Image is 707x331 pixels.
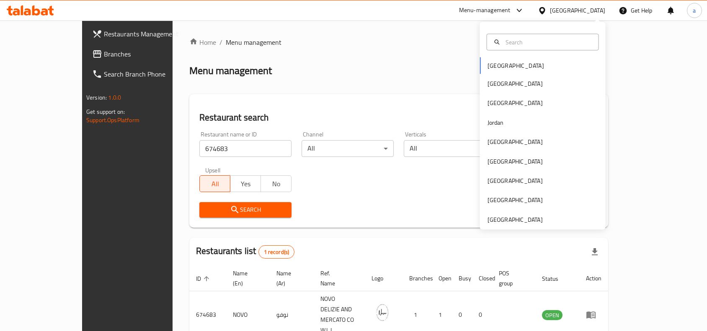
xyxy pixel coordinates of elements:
div: [GEOGRAPHIC_DATA] [550,6,605,15]
button: Yes [230,175,261,192]
div: [GEOGRAPHIC_DATA] [488,195,543,205]
nav: breadcrumb [189,37,608,47]
span: Get support on: [86,106,125,117]
a: Search Branch Phone [85,64,200,84]
span: Ref. Name [320,268,355,288]
span: POS group [499,268,525,288]
span: ID [196,274,212,284]
button: No [261,175,292,192]
div: Jordan [488,118,504,127]
span: Version: [86,92,107,103]
div: [GEOGRAPHIC_DATA] [488,176,543,185]
div: Export file [585,242,605,262]
span: Name (En) [233,268,260,288]
input: Search for restaurant name or ID.. [199,140,292,157]
th: Logo [365,266,403,291]
div: Menu-management [459,5,511,15]
button: Search [199,202,292,218]
div: [GEOGRAPHIC_DATA] [488,98,543,108]
a: Home [189,37,216,47]
h2: Restaurants list [196,245,294,259]
div: [GEOGRAPHIC_DATA] [488,157,543,166]
a: Branches [85,44,200,64]
span: Status [542,274,569,284]
span: Restaurants Management [104,29,194,39]
th: Busy [452,266,472,291]
span: No [264,178,288,190]
th: Branches [403,266,432,291]
span: 1 record(s) [259,248,294,256]
div: All [302,140,394,157]
li: / [219,37,222,47]
input: Search [502,37,593,46]
div: [GEOGRAPHIC_DATA] [488,215,543,224]
th: Action [579,266,608,291]
div: [GEOGRAPHIC_DATA] [488,137,543,146]
th: Closed [472,266,492,291]
span: Name (Ar) [276,268,303,288]
div: All [404,140,496,157]
span: Yes [234,178,258,190]
div: OPEN [542,310,563,320]
label: Upsell [205,167,221,173]
button: All [199,175,230,192]
span: Search Branch Phone [104,69,194,79]
div: [GEOGRAPHIC_DATA] [488,79,543,88]
span: OPEN [542,310,563,320]
a: Restaurants Management [85,24,200,44]
div: Total records count [258,245,295,259]
a: Support.OpsPlatform [86,115,139,126]
th: Open [432,266,452,291]
img: NOVO [372,303,392,323]
div: Menu [586,310,601,320]
h2: Menu management [189,64,272,77]
span: Branches [104,49,194,59]
span: 1.0.0 [108,92,121,103]
span: Menu management [226,37,281,47]
span: a [693,6,696,15]
span: All [203,178,227,190]
h2: Restaurant search [199,111,598,124]
span: Search [206,205,285,215]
